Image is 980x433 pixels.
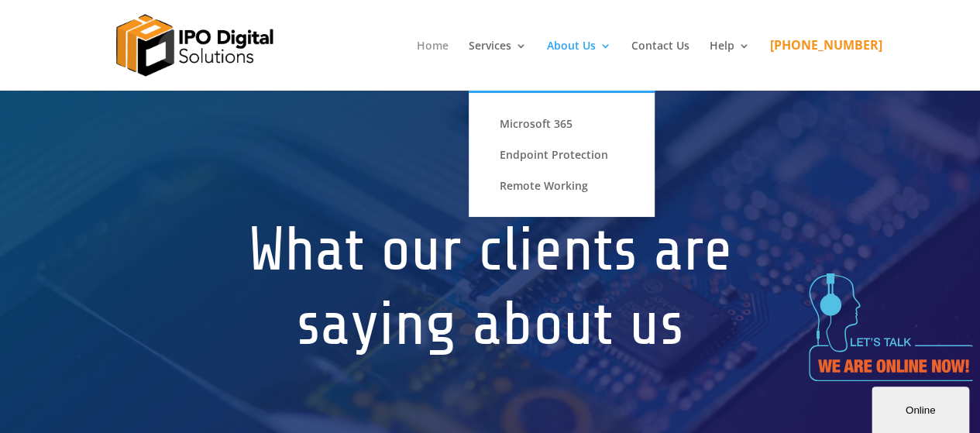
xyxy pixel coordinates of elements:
a: Contact Us [631,40,689,91]
a: Services [469,40,527,91]
h1: What our clients are saying about us [188,212,793,369]
a: Microsoft 365 [484,108,639,139]
a: Endpoint Protection [484,139,639,170]
img: Chat attention grabber [6,6,176,114]
a: Help [710,40,750,91]
a: About Us [547,40,611,91]
a: Home [417,40,449,91]
iframe: chat widget [803,267,972,387]
a: [PHONE_NUMBER] [770,40,882,90]
iframe: chat widget [872,383,972,433]
a: Remote Working [484,170,639,201]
